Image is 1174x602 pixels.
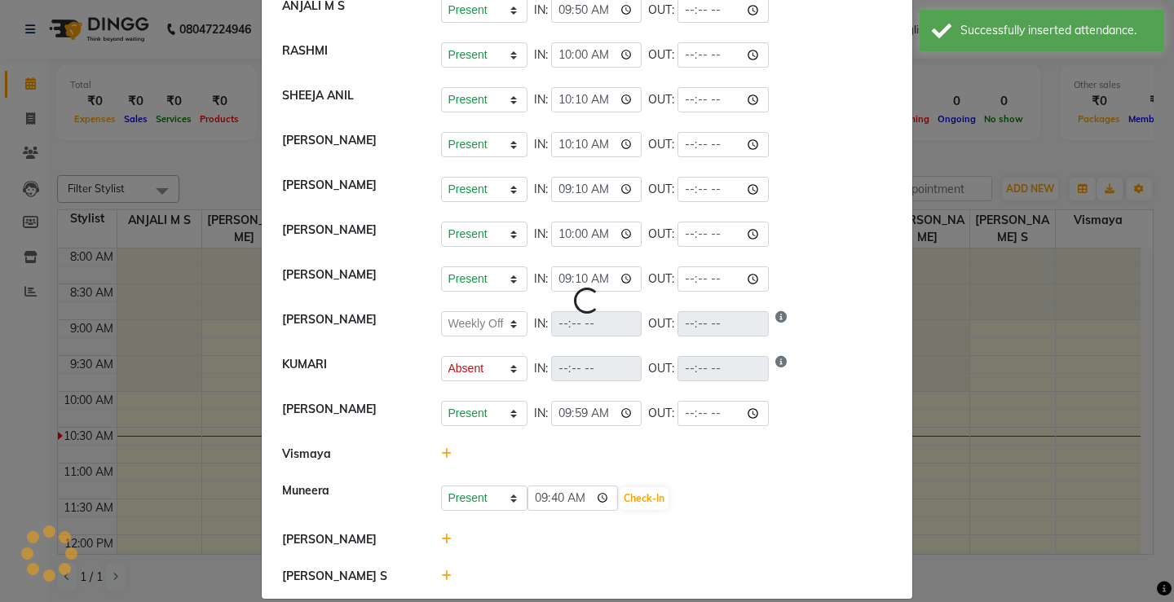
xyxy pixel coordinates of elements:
span: IN: [534,315,548,332]
span: IN: [534,270,548,288]
div: [PERSON_NAME] [270,132,429,157]
span: OUT: [648,226,674,243]
div: [PERSON_NAME] S [270,568,429,585]
span: IN: [534,360,548,377]
span: OUT: [648,405,674,422]
div: [PERSON_NAME] [270,311,429,336]
span: OUT: [648,46,674,64]
div: Vismaya [270,446,429,463]
div: [PERSON_NAME] [270,401,429,426]
span: IN: [534,226,548,243]
span: OUT: [648,136,674,153]
div: [PERSON_NAME] [270,222,429,247]
div: [PERSON_NAME] [270,531,429,548]
i: Show reason [775,356,787,381]
span: OUT: [648,91,674,108]
button: Check-In [620,487,669,510]
div: Successfully inserted attendance. [960,22,1152,39]
div: SHEEJA ANIL [270,87,429,112]
span: OUT: [648,181,674,198]
span: IN: [534,405,548,422]
div: Muneera [270,482,429,512]
div: [PERSON_NAME] [270,177,429,202]
span: OUT: [648,315,674,332]
div: [PERSON_NAME] [270,266,429,292]
span: IN: [534,91,548,108]
span: OUT: [648,270,674,288]
span: OUT: [648,2,674,19]
div: KUMARI [270,356,429,381]
span: IN: [534,136,548,153]
span: IN: [534,181,548,198]
i: Show reason [775,311,787,336]
span: IN: [534,2,548,19]
span: IN: [534,46,548,64]
span: OUT: [648,360,674,377]
div: RASHMI [270,42,429,68]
